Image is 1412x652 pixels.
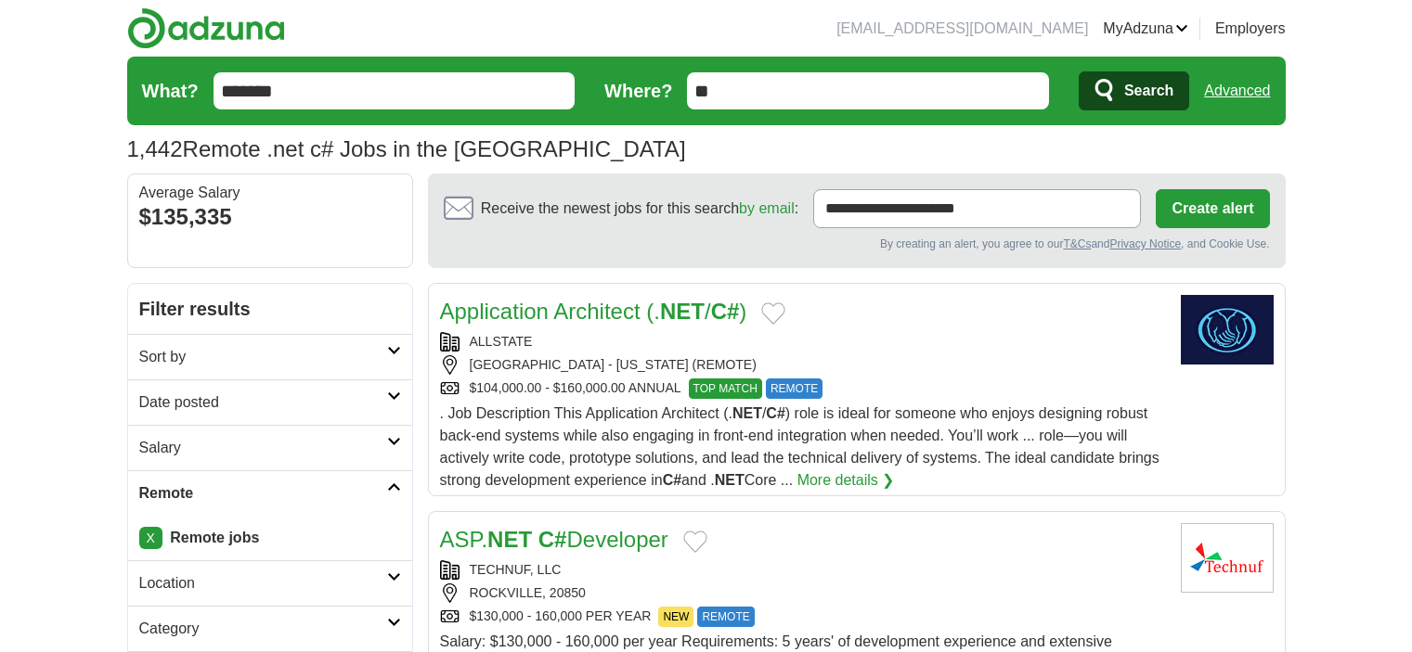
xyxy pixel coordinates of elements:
strong: C# [663,472,681,488]
a: Privacy Notice [1109,237,1181,250]
a: More details ❯ [797,469,895,492]
button: Add to favorite jobs [761,302,785,325]
a: ALLSTATE [470,334,533,349]
h2: Location [139,572,387,594]
span: REMOTE [766,378,823,399]
a: MyAdzuna [1103,18,1188,40]
div: By creating an alert, you agree to our and , and Cookie Use. [444,236,1270,252]
h2: Remote [139,482,387,505]
a: by email [739,200,795,216]
div: $135,335 [139,200,401,234]
button: Create alert [1156,189,1269,228]
span: Search [1124,72,1173,109]
img: Allstate logo [1181,295,1274,364]
span: NEW [658,607,693,627]
a: Date posted [128,379,412,425]
h2: Category [139,618,387,640]
span: 1,442 [127,133,183,166]
span: REMOTE [697,607,754,627]
a: Salary [128,425,412,470]
strong: NET [715,472,745,488]
div: Average Salary [139,185,401,200]
div: $104,000.00 - $160,000.00 ANNUAL [440,378,1166,399]
label: What? [142,77,199,105]
button: Search [1079,71,1189,110]
a: Category [128,606,412,651]
img: Technuf, LLC logo [1181,523,1274,593]
a: Employers [1215,18,1286,40]
span: . Job Description This Application Architect (. / ) role is ideal for someone who enjoys designin... [440,405,1159,488]
h2: Filter results [128,284,412,334]
button: Add to favorite jobs [683,531,707,553]
strong: NET [487,527,532,552]
h2: Sort by [139,346,387,368]
span: Receive the newest jobs for this search : [481,198,798,220]
a: X [139,527,162,549]
h1: Remote .net c# Jobs in the [GEOGRAPHIC_DATA] [127,136,686,161]
strong: NET [732,405,762,421]
img: Adzuna logo [127,7,285,49]
a: Sort by [128,334,412,379]
label: Where? [604,77,672,105]
div: $130,000 - 160,000 PER YEAR [440,607,1166,627]
h2: Date posted [139,391,387,414]
span: TOP MATCH [689,378,762,399]
li: [EMAIL_ADDRESS][DOMAIN_NAME] [836,18,1088,40]
strong: C# [711,299,740,324]
div: [GEOGRAPHIC_DATA] - [US_STATE] (REMOTE) [440,355,1166,375]
div: TECHNUF, LLC [440,560,1166,580]
a: Application Architect (.NET/C#) [440,299,747,324]
div: ROCKVILLE, 20850 [440,583,1166,603]
strong: C# [766,405,784,421]
a: T&Cs [1063,237,1091,250]
a: ASP.NET C#Developer [440,527,668,552]
strong: NET [660,299,705,324]
a: Remote [128,470,412,516]
a: Advanced [1204,72,1270,109]
strong: C# [538,527,567,552]
a: Location [128,560,412,606]
h2: Salary [139,437,387,459]
strong: Remote jobs [170,530,259,545]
